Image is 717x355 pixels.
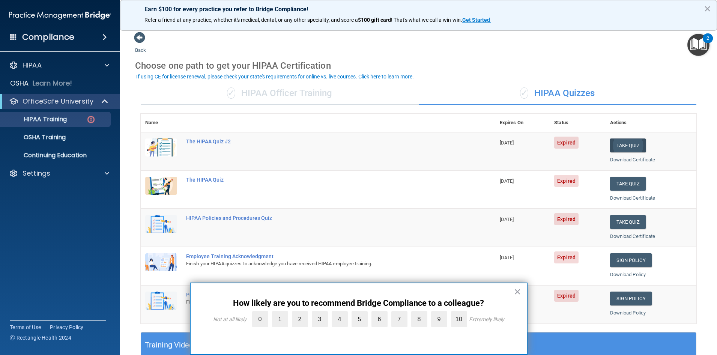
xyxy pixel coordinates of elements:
[10,334,71,341] span: Ⓒ Rectangle Health 2024
[23,169,50,178] p: Settings
[704,3,711,15] button: Close
[272,311,288,327] label: 1
[213,316,247,322] div: Not at all likely
[391,17,462,23] span: ! That's what we call a win-win.
[136,74,414,79] div: If using CE for license renewal, please check your state's requirements for online vs. live cours...
[431,311,447,327] label: 9
[23,61,42,70] p: HIPAA
[5,134,66,141] p: OSHA Training
[5,152,107,159] p: Continuing Education
[469,316,504,322] div: Extremely likely
[610,292,652,305] a: Sign Policy
[462,17,490,23] strong: Get Started
[33,79,72,88] p: Learn More!
[23,97,93,106] p: OfficeSafe University
[206,298,512,308] p: How likely are you to recommend Bridge Compliance to a colleague?
[186,298,458,307] div: Finish your HIPAA quizzes to acknowledge you have received your organization’s HIPAA policies.
[5,116,67,123] p: HIPAA Training
[500,178,514,184] span: [DATE]
[610,253,652,267] a: Sign Policy
[391,311,407,327] label: 7
[550,114,605,132] th: Status
[135,73,415,80] button: If using CE for license renewal, please check your state's requirements for online vs. live cours...
[86,115,96,124] img: danger-circle.6113f641.png
[186,259,458,268] div: Finish your HIPAA quizzes to acknowledge you have received HIPAA employee training.
[371,311,388,327] label: 6
[514,286,521,298] button: Close
[9,8,111,23] img: PMB logo
[706,38,709,48] div: 2
[554,137,579,149] span: Expired
[141,82,419,105] div: HIPAA Officer Training
[22,32,74,42] h4: Compliance
[411,311,427,327] label: 8
[500,140,514,146] span: [DATE]
[186,138,458,144] div: The HIPAA Quiz #2
[332,311,348,327] label: 4
[186,253,458,259] div: Employee Training Acknowledgment
[610,138,646,152] button: Take Quiz
[500,217,514,222] span: [DATE]
[135,38,146,53] a: Back
[610,177,646,191] button: Take Quiz
[610,157,655,162] a: Download Certificate
[495,114,550,132] th: Expires On
[451,311,467,327] label: 10
[135,55,702,77] div: Choose one path to get your HIPAA Certification
[292,311,308,327] label: 2
[312,311,328,327] label: 3
[610,233,655,239] a: Download Certificate
[227,87,235,99] span: ✓
[144,6,693,13] p: Earn $100 for every practice you refer to Bridge Compliance!
[606,114,696,132] th: Actions
[610,215,646,229] button: Take Quiz
[554,175,579,187] span: Expired
[10,79,29,88] p: OSHA
[352,311,368,327] label: 5
[554,213,579,225] span: Expired
[144,17,358,23] span: Refer a friend at any practice, whether it's medical, dental, or any other speciality, and score a
[186,177,458,183] div: The HIPAA Quiz
[687,34,709,56] button: Open Resource Center, 2 new notifications
[500,255,514,260] span: [DATE]
[554,290,579,302] span: Expired
[145,338,197,352] h5: Training Videos
[50,323,84,331] a: Privacy Policy
[419,82,697,105] div: HIPAA Quizzes
[252,311,268,327] label: 0
[610,272,646,277] a: Download Policy
[141,114,182,132] th: Name
[10,323,41,331] a: Terms of Use
[186,292,458,298] div: Policies Acknowledgment
[610,310,646,316] a: Download Policy
[186,215,458,221] div: HIPAA Policies and Procedures Quiz
[520,87,528,99] span: ✓
[610,195,655,201] a: Download Certificate
[554,251,579,263] span: Expired
[358,17,391,23] strong: $100 gift card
